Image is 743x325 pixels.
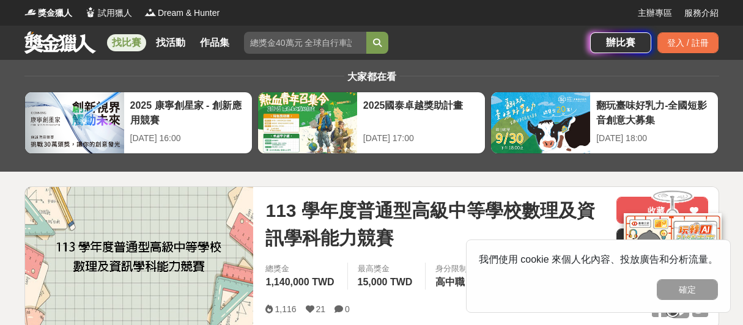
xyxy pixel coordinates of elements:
[657,32,719,53] div: 登入 / 註冊
[363,132,479,145] div: [DATE] 17:00
[24,6,37,18] img: Logo
[265,197,607,252] span: 113 學年度普通型高級中等學校數理及資訊學科能力競賽
[479,254,718,265] span: 我們使用 cookie 來個人化內容、投放廣告和分析流量。
[130,132,246,145] div: [DATE] 16:00
[345,304,350,314] span: 0
[257,92,486,154] a: 2025國泰卓越獎助計畫[DATE] 17:00
[316,304,326,314] span: 21
[84,7,132,20] a: Logo試用獵人
[107,34,146,51] a: 找比賽
[490,92,719,154] a: 翻玩臺味好乳力-全國短影音創意大募集[DATE] 18:00
[24,92,253,154] a: 2025 康寧創星家 - 創新應用競賽[DATE] 16:00
[244,32,366,54] input: 總獎金40萬元 全球自行車設計比賽
[24,7,72,20] a: Logo獎金獵人
[38,7,72,20] span: 獎金獵人
[358,263,416,275] span: 最高獎金
[624,213,722,294] img: d2146d9a-e6f6-4337-9592-8cefde37ba6b.png
[144,6,157,18] img: Logo
[84,6,97,18] img: Logo
[657,279,718,300] button: 確定
[195,34,234,51] a: 作品集
[144,7,220,20] a: LogoDream & Hunter
[684,7,719,20] a: 服務介紹
[638,7,672,20] a: 主辦專區
[344,71,399,82] span: 大家都在看
[265,263,337,275] span: 總獎金
[590,32,651,53] a: 辦比賽
[435,263,468,275] div: 身分限制
[358,277,413,287] span: 15,000 TWD
[158,7,220,20] span: Dream & Hunter
[596,98,712,126] div: 翻玩臺味好乳力-全國短影音創意大募集
[265,277,334,287] span: 1,140,000 TWD
[363,98,479,126] div: 2025國泰卓越獎助計畫
[596,132,712,145] div: [DATE] 18:00
[130,98,246,126] div: 2025 康寧創星家 - 創新應用競賽
[98,7,132,20] span: 試用獵人
[435,277,465,287] span: 高中職
[275,304,296,314] span: 1,116
[151,34,190,51] a: 找活動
